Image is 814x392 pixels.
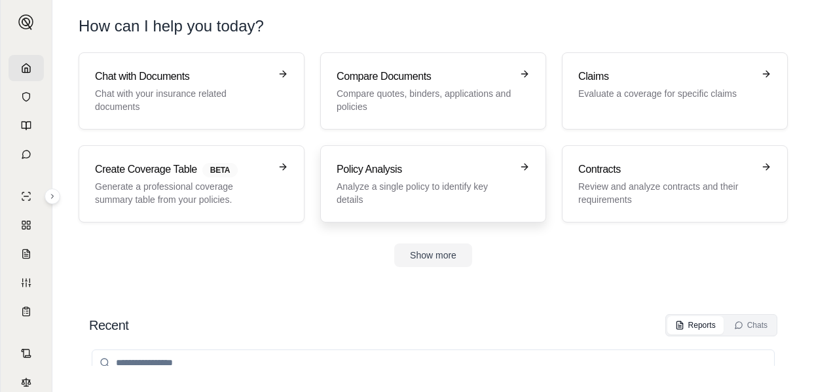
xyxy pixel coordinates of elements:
button: Expand sidebar [13,9,39,35]
a: Claim Coverage [9,241,44,267]
button: Chats [726,316,775,334]
h3: Policy Analysis [337,162,511,177]
button: Reports [667,316,724,334]
a: Prompt Library [9,113,44,139]
h2: Recent [89,316,128,334]
h3: Compare Documents [337,69,511,84]
p: Generate a professional coverage summary table from your policies. [95,180,270,206]
img: Expand sidebar [18,14,34,30]
span: BETA [202,163,238,177]
h3: Claims [578,69,753,84]
div: Reports [675,320,716,330]
button: Expand sidebar [45,188,60,204]
h3: Contracts [578,162,753,177]
a: Home [9,55,44,81]
a: Compare DocumentsCompare quotes, binders, applications and policies [320,52,546,130]
a: Coverage Table [9,298,44,325]
a: ContractsReview and analyze contracts and their requirements [562,145,788,223]
button: Show more [394,243,472,267]
a: Single Policy [9,183,44,209]
a: ClaimsEvaluate a coverage for specific claims [562,52,788,130]
p: Evaluate a coverage for specific claims [578,87,753,100]
a: Policy Comparisons [9,212,44,238]
a: Policy AnalysisAnalyze a single policy to identify key details [320,145,546,223]
div: Chats [734,320,768,330]
a: Custom Report [9,270,44,296]
p: Analyze a single policy to identify key details [337,180,511,206]
a: Chat [9,141,44,168]
h1: How can I help you today? [79,16,788,37]
p: Review and analyze contracts and their requirements [578,180,753,206]
h3: Create Coverage Table [95,162,270,177]
a: Documents Vault [9,84,44,110]
a: Create Coverage TableBETAGenerate a professional coverage summary table from your policies. [79,145,305,223]
a: Chat with DocumentsChat with your insurance related documents [79,52,305,130]
h3: Chat with Documents [95,69,270,84]
p: Chat with your insurance related documents [95,87,270,113]
a: Contract Analysis [9,340,44,366]
p: Compare quotes, binders, applications and policies [337,87,511,113]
